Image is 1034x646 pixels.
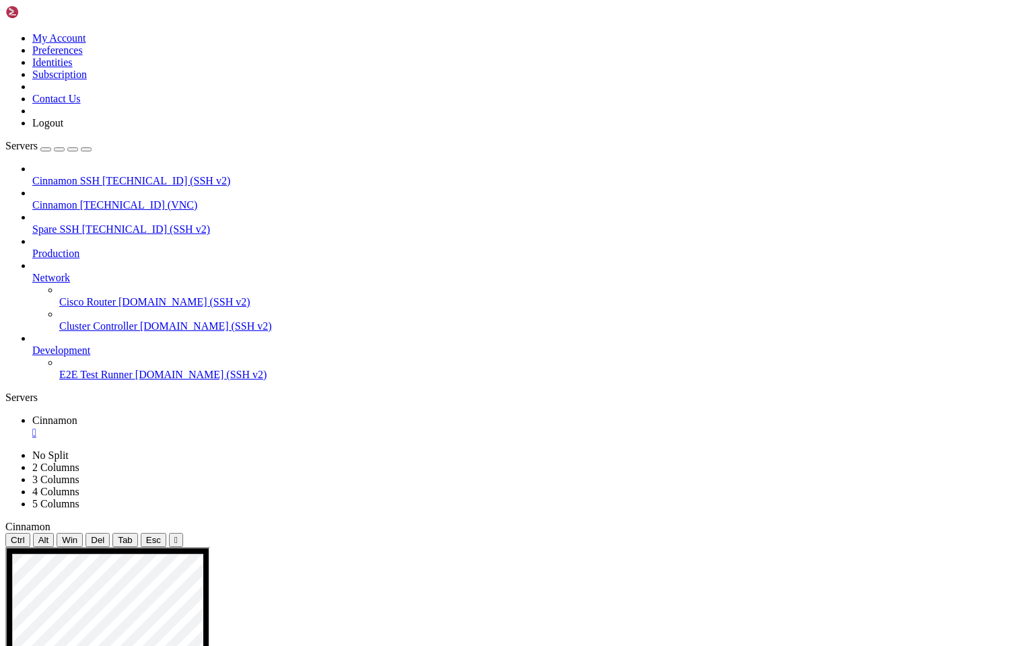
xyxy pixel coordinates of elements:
span: Servers [5,140,38,151]
span: Spare SSH [32,223,79,235]
span: Cinnamon [5,521,50,532]
span: [DOMAIN_NAME] (SSH v2) [140,320,272,332]
li: Cluster Controller [DOMAIN_NAME] (SSH v2) [59,308,1029,332]
span: Win [62,535,77,545]
a: Identities [32,57,73,68]
span: Tab [118,535,133,545]
a: Contact Us [32,93,81,104]
a: Cinnamon [32,415,1029,439]
li: Network [32,260,1029,332]
a: E2E Test Runner [DOMAIN_NAME] (SSH v2) [59,369,1029,381]
span: Production [32,248,79,259]
span: Ctrl [11,535,25,545]
button:  [169,533,183,547]
span: Network [32,272,70,283]
span: Esc [146,535,161,545]
span: [TECHNICAL_ID] (VNC) [80,199,198,211]
a: 5 Columns [32,498,79,509]
a:  [32,427,1029,439]
span: [DOMAIN_NAME] (SSH v2) [135,369,267,380]
a: Subscription [32,69,87,80]
li: Spare SSH [TECHNICAL_ID] (SSH v2) [32,211,1029,236]
span: Del [91,535,104,545]
a: Logout [32,117,63,129]
a: My Account [32,32,86,44]
span: [TECHNICAL_ID] (SSH v2) [82,223,210,235]
li: Production [32,236,1029,260]
button: Win [57,533,83,547]
div:  [174,535,178,545]
span: E2E Test Runner [59,369,133,380]
span: [TECHNICAL_ID] (SSH v2) [102,175,230,186]
a: Spare SSH [TECHNICAL_ID] (SSH v2) [32,223,1029,236]
a: Development [32,345,1029,357]
li: Cinnamon [TECHNICAL_ID] (VNC) [32,187,1029,211]
span: Development [32,345,90,356]
span: [DOMAIN_NAME] (SSH v2) [118,296,250,308]
a: Cinnamon SSH [TECHNICAL_ID] (SSH v2) [32,175,1029,187]
li: E2E Test Runner [DOMAIN_NAME] (SSH v2) [59,357,1029,381]
a: No Split [32,450,69,461]
a: 2 Columns [32,462,79,473]
span: Cinnamon SSH [32,175,100,186]
div: Servers [5,392,1029,404]
a: Cinnamon [TECHNICAL_ID] (VNC) [32,199,1029,211]
a: 4 Columns [32,486,79,497]
button: Esc [141,533,166,547]
span: Alt [38,535,49,545]
li: Cisco Router [DOMAIN_NAME] (SSH v2) [59,284,1029,308]
button: Del [85,533,110,547]
img: Shellngn [5,5,83,19]
a: 3 Columns [32,474,79,485]
a: Network [32,272,1029,284]
a: Servers [5,140,92,151]
a: Preferences [32,44,83,56]
span: Cisco Router [59,296,116,308]
span: Cinnamon [32,415,77,426]
span: Cinnamon [32,199,77,211]
a: Cluster Controller [DOMAIN_NAME] (SSH v2) [59,320,1029,332]
a: Cisco Router [DOMAIN_NAME] (SSH v2) [59,296,1029,308]
li: Cinnamon SSH [TECHNICAL_ID] (SSH v2) [32,163,1029,187]
button: Ctrl [5,533,30,547]
button: Tab [112,533,138,547]
span: Cluster Controller [59,320,137,332]
li: Development [32,332,1029,381]
button: Alt [33,533,55,547]
a: Production [32,248,1029,260]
